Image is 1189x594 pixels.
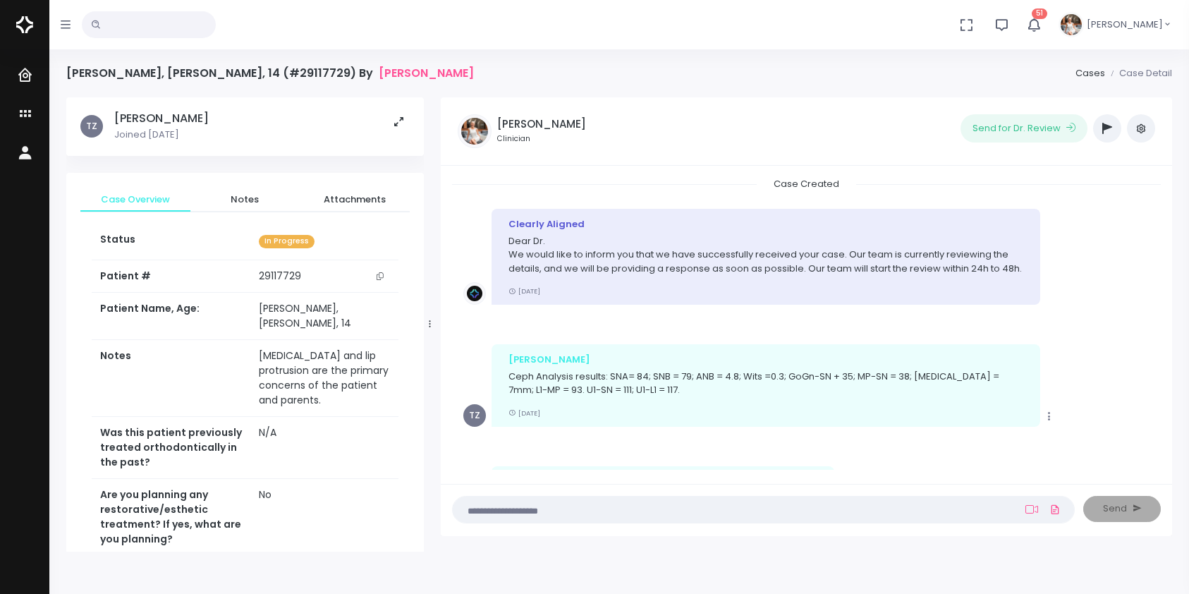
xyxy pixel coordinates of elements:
div: scrollable content [66,97,424,552]
th: Patient Name, Age: [92,293,250,340]
small: [DATE] [508,408,540,418]
h5: [PERSON_NAME] [497,118,586,131]
img: Header Avatar [1059,12,1084,37]
span: Case Created [757,173,856,195]
img: Logo Horizontal [16,10,33,40]
td: N/A [250,416,398,478]
th: Patient # [92,260,250,293]
th: Was this patient previously treated orthodontically in the past? [92,416,250,478]
small: Clinician [497,133,586,145]
li: Case Detail [1105,66,1172,80]
span: Notes [202,193,289,207]
a: Add Files [1047,497,1063,522]
th: Notes [92,339,250,416]
h5: [PERSON_NAME] [114,111,209,126]
span: TZ [80,115,103,138]
td: [MEDICAL_DATA] and lip protrusion are the primary concerns of the patient and parents. [250,339,398,416]
span: TZ [463,404,486,427]
td: [PERSON_NAME], [PERSON_NAME], 14 [250,293,398,340]
span: Case Overview [92,193,179,207]
div: [PERSON_NAME] [508,353,1024,367]
a: [PERSON_NAME] [379,66,474,80]
p: Ceph Analysis results: SNA= 84; SNB = 79; ANB = 4.8; Wits =0.3; GoGn-SN + 35; MP-SN = 38; [MEDICA... [508,370,1024,397]
span: 51 [1032,8,1047,19]
td: 29117729 [250,260,398,293]
div: scrollable content [452,177,1161,470]
button: Send for Dr. Review [961,114,1087,143]
td: No [250,478,398,555]
div: Clearly Aligned [508,217,1024,231]
span: Attachments [311,193,398,207]
span: [PERSON_NAME] [1087,18,1163,32]
th: Are you planning any restorative/esthetic treatment? If yes, what are you planning? [92,478,250,555]
a: Add Loom Video [1023,504,1041,515]
h4: [PERSON_NAME], [PERSON_NAME], 14 (#29117729) By [66,66,474,80]
a: Cases [1075,66,1105,80]
p: Dear Dr. We would like to inform you that we have successfully received your case. Our team is cu... [508,234,1024,276]
p: Joined [DATE] [114,128,209,142]
th: Status [92,224,250,260]
small: [DATE] [508,286,540,296]
span: In Progress [259,235,315,248]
